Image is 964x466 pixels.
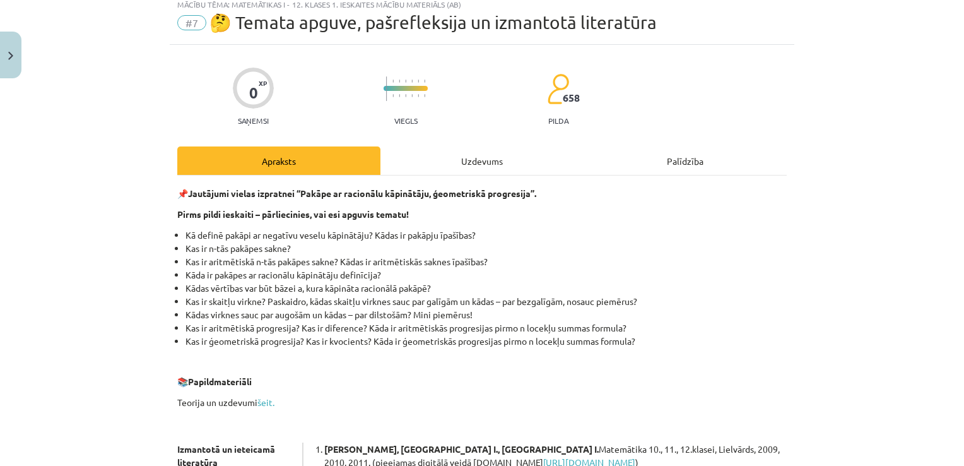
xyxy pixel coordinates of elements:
a: šeit. [257,397,274,408]
li: Kāda ir pakāpes ar racionālu kāpinātāju definīcija? [185,268,787,282]
img: icon-short-line-57e1e144782c952c97e751825c79c345078a6d821885a25fce030b3d8c18986b.svg [424,94,425,97]
img: icon-long-line-d9ea69661e0d244f92f715978eff75569469978d946b2353a9bb055b3ed8787d.svg [386,76,387,101]
li: Kā definē pakāpi ar negatīvu veselu kāpinātāju? Kādas ir pakāpju īpašības? [185,229,787,242]
div: 0 [249,84,258,102]
span: 🤔 Temata apguve, pašrefleksija un izmantotā literatūra [209,12,657,33]
b: Papildmateriāli [188,376,252,387]
img: icon-short-line-57e1e144782c952c97e751825c79c345078a6d821885a25fce030b3d8c18986b.svg [424,80,425,83]
img: icon-short-line-57e1e144782c952c97e751825c79c345078a6d821885a25fce030b3d8c18986b.svg [405,94,406,97]
img: icon-short-line-57e1e144782c952c97e751825c79c345078a6d821885a25fce030b3d8c18986b.svg [418,80,419,83]
img: icon-short-line-57e1e144782c952c97e751825c79c345078a6d821885a25fce030b3d8c18986b.svg [399,94,400,97]
img: icon-short-line-57e1e144782c952c97e751825c79c345078a6d821885a25fce030b3d8c18986b.svg [418,94,419,97]
p: Saņemsi [233,116,274,125]
div: Uzdevums [380,146,584,175]
b: Jautājumi vielas izpratnei “Pakāpe ar racionālu kāpinātāju, ģeometriskā progresija”. [188,188,536,199]
img: icon-short-line-57e1e144782c952c97e751825c79c345078a6d821885a25fce030b3d8c18986b.svg [399,80,400,83]
img: icon-short-line-57e1e144782c952c97e751825c79c345078a6d821885a25fce030b3d8c18986b.svg [411,80,413,83]
img: icon-short-line-57e1e144782c952c97e751825c79c345078a6d821885a25fce030b3d8c18986b.svg [411,94,413,97]
b: [PERSON_NAME], [GEOGRAPHIC_DATA] I., [GEOGRAPHIC_DATA] I. [324,443,599,455]
p: 📌 [177,187,787,200]
img: icon-short-line-57e1e144782c952c97e751825c79c345078a6d821885a25fce030b3d8c18986b.svg [405,80,406,83]
p: Teorija un uzdevumi [177,396,787,409]
li: Kas ir aritmētiskā progresija? Kas ir diference? Kāda ir aritmētiskās progresijas pirmo n locekļu... [185,321,787,335]
p: 📚 [177,375,787,388]
div: Apraksts [177,146,380,175]
li: Kas ir skaitļu virkne? Paskaidro, kādas skaitļu virknes sauc par galīgām un kādas – par bezgalīgā... [185,295,787,308]
img: icon-short-line-57e1e144782c952c97e751825c79c345078a6d821885a25fce030b3d8c18986b.svg [392,94,394,97]
li: Kādas vērtības var būt bāzei a, kura kāpināta racionālā pakāpē? [185,282,787,295]
li: Kādas virknes sauc par augošām un kādas – par dilstošām? Mini piemērus! [185,308,787,321]
img: students-c634bb4e5e11cddfef0936a35e636f08e4e9abd3cc4e673bd6f9a4125e45ecb1.svg [547,73,569,105]
b: Pirms pildi ieskaiti – pārliecinies, vai esi apguvis tematu! [177,208,409,220]
img: icon-short-line-57e1e144782c952c97e751825c79c345078a6d821885a25fce030b3d8c18986b.svg [392,80,394,83]
span: XP [259,80,267,87]
span: 658 [563,92,580,104]
div: Palīdzība [584,146,787,175]
span: #7 [177,15,206,30]
img: icon-close-lesson-0947bae3869378f0d4975bcd49f059093ad1ed9edebbc8119c70593378902aed.svg [8,52,13,60]
p: Viegls [394,116,418,125]
p: pilda [548,116,568,125]
li: Kas ir aritmētiskā n-tās pakāpes sakne? Kādas ir aritmētiskās saknes īpašības? [185,255,787,268]
li: Kas ir n-tās pakāpes sakne? [185,242,787,255]
li: Kas ir ģeometriskā progresija? Kas ir kvocients? Kāda ir ģeometriskās progresijas pirmo n locekļu... [185,335,787,348]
